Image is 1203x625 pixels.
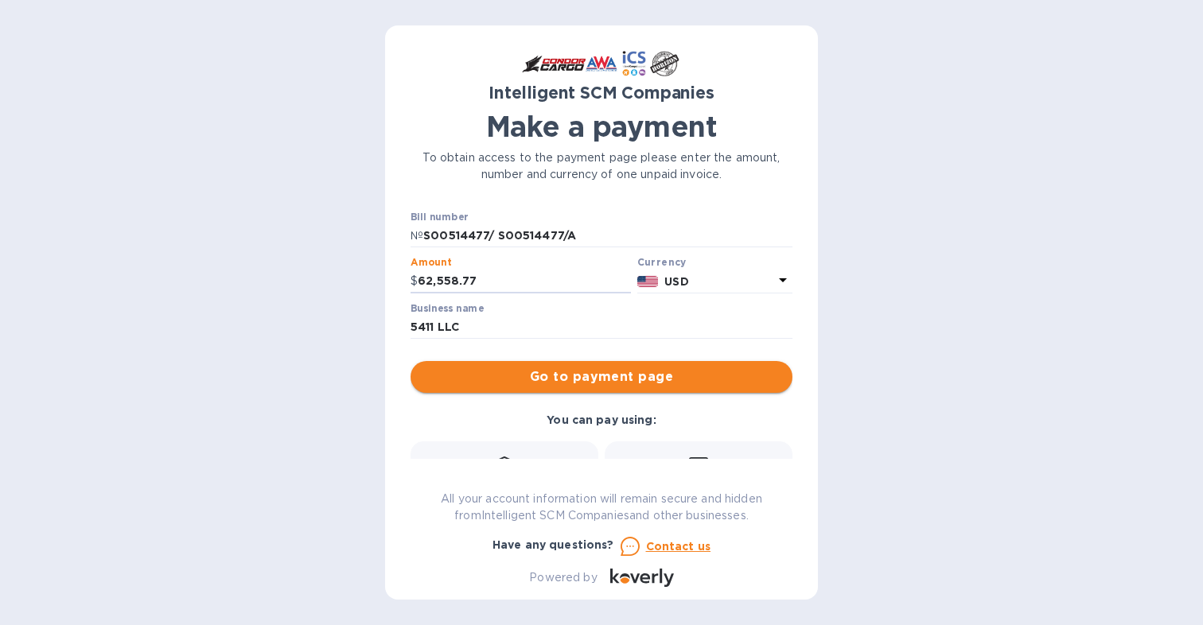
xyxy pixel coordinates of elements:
[411,149,792,183] p: To obtain access to the payment page please enter the amount, number and currency of one unpaid i...
[411,304,484,313] label: Business name
[411,361,792,393] button: Go to payment page
[492,538,614,551] b: Have any questions?
[529,569,597,586] p: Powered by
[411,316,792,340] input: Enter business name
[411,212,468,222] label: Bill number
[547,413,656,426] b: You can pay using:
[637,256,687,268] b: Currency
[411,110,792,143] h1: Make a payment
[664,275,688,288] b: USD
[411,227,423,244] p: №
[646,540,711,553] u: Contact us
[423,367,780,386] span: Go to payment page
[418,270,631,293] input: 0.00
[489,83,714,103] b: Intelligent SCM Companies
[637,276,659,287] img: USD
[411,491,792,524] p: All your account information will remain secure and hidden from Intelligent SCM Companies and oth...
[423,224,792,248] input: Enter bill number
[411,258,451,268] label: Amount
[411,273,418,289] p: $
